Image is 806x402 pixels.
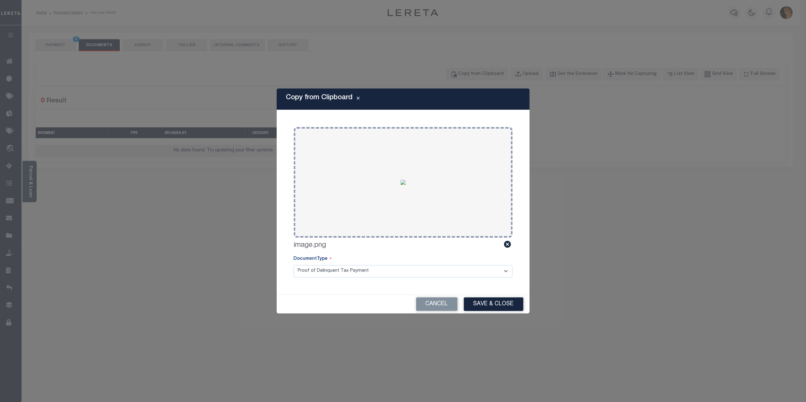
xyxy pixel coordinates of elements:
[416,297,458,311] button: Cancel
[464,297,523,311] button: Save & Close
[294,240,326,251] label: image.png
[401,180,406,185] img: 41d275fe-86b8-432b-a642-52598ce2d6cf
[286,94,353,102] h5: Copy from Clipboard
[353,95,364,103] button: Close
[294,256,332,263] label: DocumentType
